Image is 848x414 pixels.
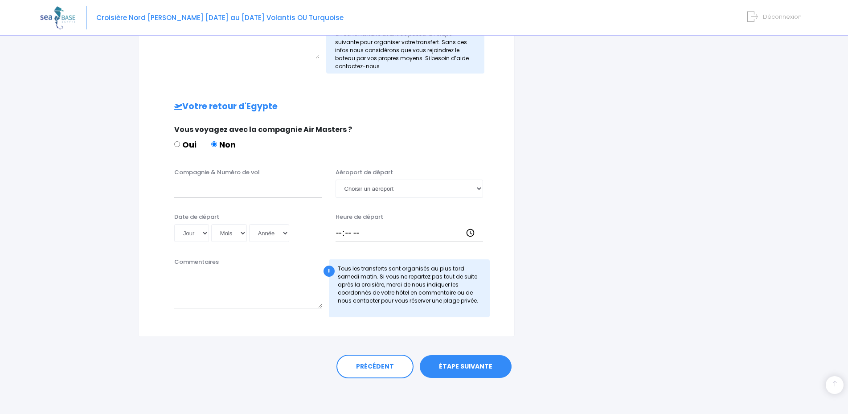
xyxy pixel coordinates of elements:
label: Date de départ [174,213,219,221]
input: Oui [174,141,180,147]
div: Si votre vol atterri avant samedi midi : merci de noter impérativement les coordonnés de votre hô... [326,9,485,74]
label: Compagnie & Numéro de vol [174,168,260,177]
label: Commentaires [174,258,219,266]
a: ÉTAPE SUIVANTE [420,355,512,378]
label: Heure de départ [336,213,383,221]
div: ! [324,266,335,277]
span: Déconnexion [763,12,802,21]
label: Oui [174,139,197,151]
a: PRÉCÉDENT [336,355,414,379]
span: Vous voyagez avec la compagnie Air Masters ? [174,124,352,135]
span: Croisière Nord [PERSON_NAME] [DATE] au [DATE] Volantis OU Turquoise [96,13,344,22]
label: Non [211,139,236,151]
label: Aéroport de départ [336,168,393,177]
h2: Votre retour d'Egypte [156,102,496,112]
div: Tous les transferts sont organisés au plus tard samedi matin. Si vous ne repartez pas tout de sui... [329,259,490,317]
input: Non [211,141,217,147]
